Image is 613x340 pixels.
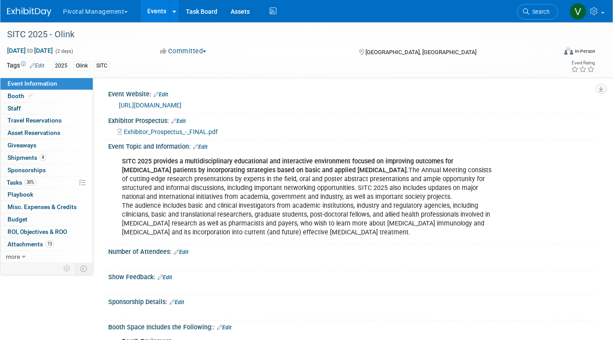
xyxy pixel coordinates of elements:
div: Event Website: [108,87,595,99]
div: Booth Space Includes the Following:: [108,320,595,332]
a: Asset Reservations [0,127,93,139]
span: (2 days) [55,48,73,54]
button: Committed [157,47,210,56]
a: Staff [0,103,93,115]
a: Edit [171,118,186,124]
span: Shipments [8,154,46,161]
img: Format-Inperson.png [564,47,573,55]
span: Asset Reservations [8,129,60,136]
span: Attachments [8,241,54,248]
span: Event Information [8,80,57,87]
div: Olink [73,61,90,71]
a: Sponsorships [0,164,93,176]
span: Booth [8,92,35,99]
a: Budget [0,213,93,225]
span: more [6,253,20,260]
span: Sponsorships [8,166,46,174]
div: The Annual Meeting consists of cutting-edge research presentations by experts in the field, oral ... [116,153,501,242]
a: Edit [153,91,168,98]
a: Travel Reservations [0,115,93,127]
span: [GEOGRAPHIC_DATA], [GEOGRAPHIC_DATA] [365,49,476,55]
a: [URL][DOMAIN_NAME] [119,102,181,109]
div: Event Topic and Information: [108,140,595,151]
div: Exhibitor Prospectus: [108,114,595,126]
img: Valerie Weld [570,3,586,20]
span: Travel Reservations [8,117,62,124]
div: Number of Attendees: [108,245,595,257]
span: 30% [24,179,36,186]
span: 4 [39,154,46,161]
span: 13 [45,241,54,247]
a: Playbook [0,189,93,201]
span: Budget [8,216,28,223]
div: Show Feedback: [108,270,595,282]
td: Toggle Event Tabs [75,263,93,274]
a: Edit [193,144,208,150]
a: Shipments4 [0,152,93,164]
a: Booth [0,90,93,102]
div: SITC 2025 - Olink [4,27,545,43]
a: Exhibitor_Prospectus_-_FINAL.pdf [118,128,218,135]
a: Edit [30,63,44,69]
span: Staff [8,105,21,112]
td: Personalize Event Tab Strip [59,263,75,274]
a: Attachments13 [0,238,93,250]
a: ROI, Objectives & ROO [0,226,93,238]
a: Edit [174,249,189,255]
a: Misc. Expenses & Credits [0,201,93,213]
td: Tags [7,61,44,71]
span: Misc. Expenses & Credits [8,203,77,210]
a: Edit [157,274,172,281]
span: ROI, Objectives & ROO [8,228,67,235]
span: Exhibitor_Prospectus_-_FINAL.pdf [124,128,218,135]
div: Event Rating [571,61,595,65]
a: Tasks30% [0,177,93,189]
a: Search [517,4,558,20]
span: Search [529,8,550,15]
span: Tasks [7,179,36,186]
i: Booth reservation complete [28,93,33,98]
div: Event Format [508,46,595,59]
span: to [26,47,34,54]
div: 2025 [52,61,70,71]
div: SITC [94,61,110,71]
a: Edit [169,299,184,305]
span: [DATE] [DATE] [7,47,53,55]
img: ExhibitDay [7,8,51,16]
a: more [0,251,93,263]
a: Event Information [0,78,93,90]
span: Giveaways [8,142,36,149]
div: Sponsorship Details: [108,295,595,307]
div: In-Person [574,48,595,55]
b: SITC 2025 provides a multidisciplinary educational and interactive environment focused on improvi... [122,158,453,174]
a: Giveaways [0,139,93,151]
span: Playbook [8,191,33,198]
a: Edit [217,324,232,331]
